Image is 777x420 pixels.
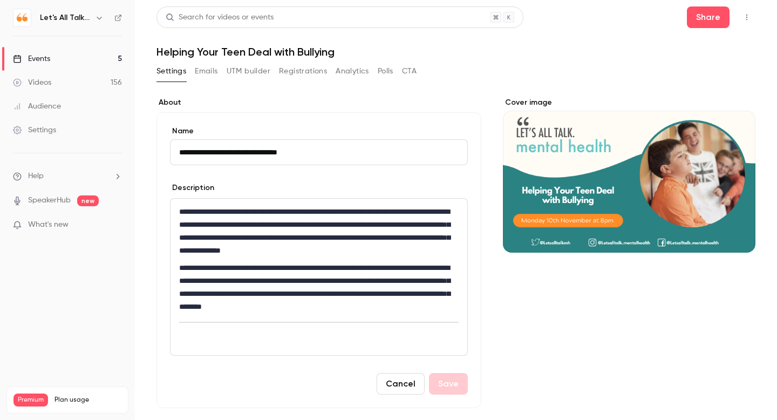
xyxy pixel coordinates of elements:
[13,9,31,26] img: Let's All Talk Mental Health
[195,63,217,80] button: Emails
[378,63,393,80] button: Polls
[28,195,71,206] a: SpeakerHub
[687,6,730,28] button: Share
[279,63,327,80] button: Registrations
[227,63,270,80] button: UTM builder
[503,97,755,108] label: Cover image
[170,182,214,193] label: Description
[503,97,755,253] section: Cover image
[54,396,121,404] span: Plan usage
[13,171,122,182] li: help-dropdown-opener
[77,195,99,206] span: new
[170,198,468,356] section: description
[402,63,417,80] button: CTA
[13,394,48,407] span: Premium
[156,45,755,58] h1: Helping Your Teen Deal with Bullying
[156,97,481,108] label: About
[28,219,69,231] span: What's new
[13,125,56,136] div: Settings
[13,77,51,88] div: Videos
[40,12,91,23] h6: Let's All Talk Mental Health
[170,126,468,137] label: Name
[166,12,274,23] div: Search for videos or events
[28,171,44,182] span: Help
[156,63,186,80] button: Settings
[109,220,122,230] iframe: Noticeable Trigger
[171,199,467,355] div: editor
[377,373,425,395] button: Cancel
[13,53,50,64] div: Events
[13,101,61,112] div: Audience
[336,63,369,80] button: Analytics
